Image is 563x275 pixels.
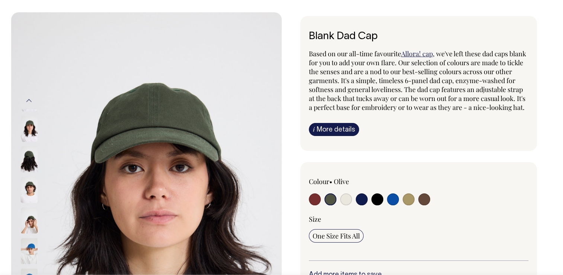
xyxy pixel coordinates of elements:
[21,177,38,203] img: olive
[309,229,364,243] input: One Size Fits All
[309,177,397,186] div: Colour
[309,31,529,42] h1: Blank Dad Cap
[309,123,359,136] a: iMore details
[334,177,349,186] label: Olive
[21,146,38,173] img: olive
[309,215,529,224] div: Size
[309,49,526,112] span: , we've left these dad caps blank for you to add your own flare. Our selection of colours are mad...
[313,125,315,133] span: i
[23,92,35,109] button: Previous
[309,49,401,58] span: Based on our all-time favourite
[401,49,433,58] a: Allora! cap
[21,208,38,234] img: olive
[313,231,360,240] span: One Size Fits All
[21,116,38,142] img: olive
[329,177,332,186] span: •
[21,238,38,264] img: worker-blue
